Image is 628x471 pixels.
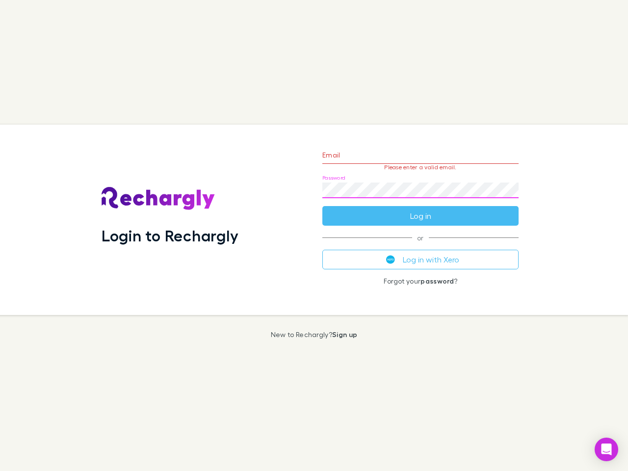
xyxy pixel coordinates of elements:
[595,438,618,461] div: Open Intercom Messenger
[271,331,358,339] p: New to Rechargly?
[322,174,345,182] label: Password
[322,206,519,226] button: Log in
[102,226,238,245] h1: Login to Rechargly
[386,255,395,264] img: Xero's logo
[332,330,357,339] a: Sign up
[322,164,519,171] p: Please enter a valid email.
[102,187,215,210] img: Rechargly's Logo
[420,277,454,285] a: password
[322,250,519,269] button: Log in with Xero
[322,277,519,285] p: Forgot your ?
